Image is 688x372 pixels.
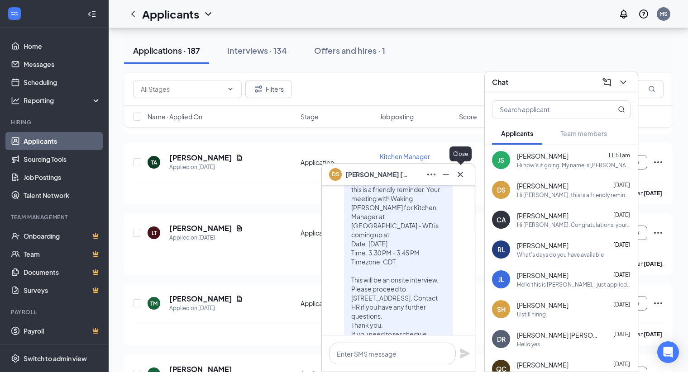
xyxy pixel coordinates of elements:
svg: Document [236,154,243,161]
h5: [PERSON_NAME] [169,294,232,304]
button: Filter Filters [245,80,291,98]
span: [DATE] [613,182,630,188]
svg: ChevronDown [227,85,234,93]
div: Applied on [DATE] [169,233,243,242]
input: All Stages [141,84,223,94]
div: JL [498,275,504,284]
div: LT [152,229,157,237]
b: [DATE] [644,331,662,338]
div: Hi [PERSON_NAME], this is a friendly reminder. Your meeting with Waking [PERSON_NAME] for Kitchen... [517,191,631,199]
div: What's days do you have available [517,251,604,259]
span: Team members [560,129,607,137]
span: [PERSON_NAME] [517,241,569,250]
span: [DATE] [613,271,630,278]
div: TM [150,300,158,307]
svg: Plane [459,348,470,359]
div: Close [449,146,472,161]
div: Hiring [11,118,99,126]
svg: ChevronDown [618,77,629,88]
a: DocumentsCrown [24,263,101,281]
svg: Notifications [618,9,629,19]
svg: Ellipses [426,169,437,180]
div: CA [497,215,506,224]
a: Applicants [24,132,101,150]
svg: Collapse [87,9,96,19]
svg: QuestionInfo [638,9,649,19]
svg: ComposeMessage [602,77,612,88]
a: Home [24,37,101,55]
span: [PERSON_NAME] [517,211,569,220]
a: PayrollCrown [24,322,101,340]
svg: Minimize [440,169,451,180]
span: Score [459,112,477,121]
span: [PERSON_NAME] [517,301,569,310]
button: ComposeMessage [600,75,614,89]
span: [PERSON_NAME] [PERSON_NAME] [517,330,598,339]
div: Hello yes [517,340,540,348]
svg: Document [236,295,243,302]
div: MS [659,10,668,18]
div: Open Intercom Messenger [657,341,679,363]
div: DS [497,185,506,194]
button: Minimize [439,167,453,182]
div: Hi [PERSON_NAME]. Congratulations, your meeting with Waking [PERSON_NAME] for Dishwasher at [GEOG... [517,221,631,229]
div: Payroll [11,308,99,316]
div: RL [497,245,505,254]
svg: Ellipses [653,298,664,309]
span: Applicants [501,129,533,137]
div: Reporting [24,96,101,105]
svg: Cross [455,169,466,180]
b: [DATE] [644,260,662,267]
svg: Analysis [11,96,20,105]
span: [DATE] [613,331,630,338]
span: Name · Applied On [148,112,202,121]
h5: [PERSON_NAME] [169,153,232,163]
svg: ChevronLeft [128,9,139,19]
span: [PERSON_NAME] [PERSON_NAME] [345,170,409,179]
div: Offers and hires · 1 [314,45,385,56]
svg: Ellipses [653,157,664,168]
a: Sourcing Tools [24,150,101,168]
div: Application [301,228,374,237]
div: Team Management [11,213,99,221]
input: Search applicant [492,101,600,118]
svg: Filter [253,84,264,94]
div: Hi how's it going. My name is [PERSON_NAME] I'm looking for a serving or bartending position and ... [517,161,631,169]
span: Kitchen Manager [380,152,430,160]
h3: Chat [492,77,508,87]
a: Job Postings [24,168,101,186]
button: Cross [453,167,468,182]
div: Applied on [DATE] [169,304,243,313]
span: [DATE] [613,241,630,248]
h1: Applicants [142,6,199,22]
span: [PERSON_NAME] [517,360,569,369]
span: [DATE] [613,361,630,367]
div: JS [498,155,504,165]
svg: Document [236,225,243,232]
svg: ChevronDown [203,9,214,19]
a: Messages [24,55,101,73]
svg: MagnifyingGlass [648,85,655,93]
svg: Ellipses [653,227,664,238]
div: DR [497,334,506,344]
div: Applied on [DATE] [169,163,243,172]
div: Interviews · 134 [227,45,287,56]
div: TA [151,159,157,166]
div: Application [301,299,374,308]
a: Scheduling [24,73,101,91]
a: OnboardingCrown [24,227,101,245]
span: [PERSON_NAME] [517,151,569,160]
span: [PERSON_NAME] [517,271,569,280]
h5: [PERSON_NAME] [169,223,232,233]
div: SH [497,305,506,314]
div: Switch to admin view [24,354,87,363]
a: Talent Network [24,186,101,204]
div: Applications · 187 [133,45,200,56]
div: Application [301,158,374,167]
div: Hello this is [PERSON_NAME], I just applied for the dishwashing position at Waking daisy. Please ... [517,281,631,288]
svg: Settings [11,354,20,363]
span: Job posting [380,112,414,121]
svg: WorkstreamLogo [10,9,19,18]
